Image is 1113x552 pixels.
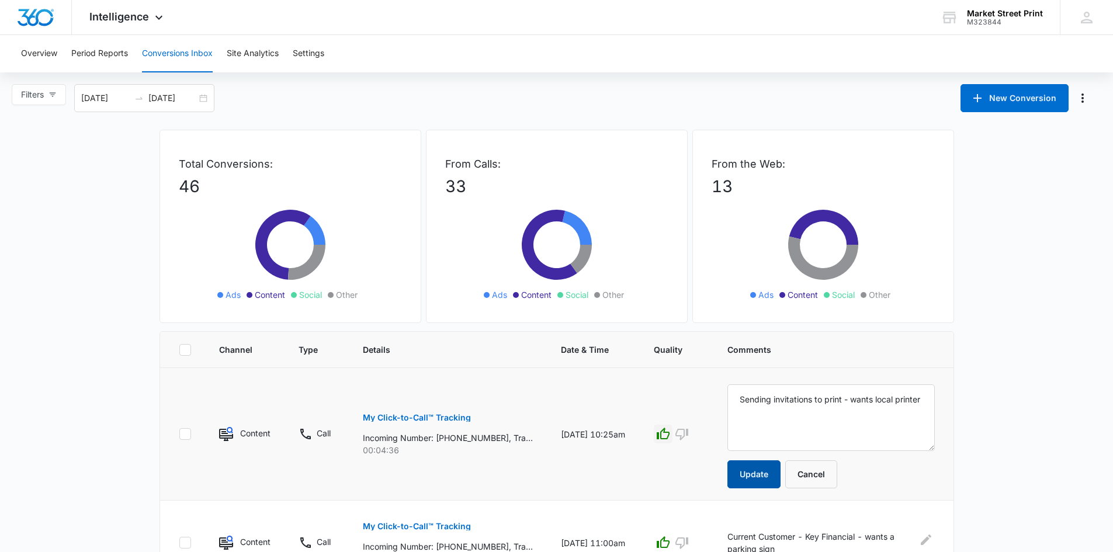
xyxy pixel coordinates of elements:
[227,35,279,72] button: Site Analytics
[21,35,57,72] button: Overview
[363,512,471,540] button: My Click-to-Call™ Tracking
[89,11,149,23] span: Intelligence
[299,289,322,301] span: Social
[299,343,318,356] span: Type
[363,522,471,530] p: My Click-to-Call™ Tracking
[226,289,241,301] span: Ads
[240,427,271,439] p: Content
[547,368,640,501] td: [DATE] 10:25am
[363,343,516,356] span: Details
[363,404,471,432] button: My Click-to-Call™ Tracking
[445,156,668,172] p: From Calls:
[363,432,533,444] p: Incoming Number: [PHONE_NUMBER], Tracking Number: [PHONE_NUMBER], Ring To: [PHONE_NUMBER], Caller...
[712,174,935,199] p: 13
[967,9,1043,18] div: account name
[134,93,144,103] span: to
[521,289,552,301] span: Content
[336,289,358,301] span: Other
[869,289,890,301] span: Other
[788,289,818,301] span: Content
[240,536,271,548] p: Content
[727,343,918,356] span: Comments
[134,93,144,103] span: swap-right
[961,84,1069,112] button: New Conversion
[255,289,285,301] span: Content
[363,444,533,456] p: 00:04:36
[142,35,213,72] button: Conversions Inbox
[712,156,935,172] p: From the Web:
[81,92,130,105] input: Start date
[363,414,471,422] p: My Click-to-Call™ Tracking
[967,18,1043,26] div: account id
[492,289,507,301] span: Ads
[148,92,197,105] input: End date
[727,460,781,488] button: Update
[654,343,682,356] span: Quality
[832,289,855,301] span: Social
[317,427,331,439] p: Call
[602,289,624,301] span: Other
[727,384,935,451] textarea: Sending invitations to print - wants local printer
[785,460,837,488] button: Cancel
[21,88,44,101] span: Filters
[179,156,402,172] p: Total Conversions:
[1073,89,1092,107] button: Manage Numbers
[12,84,66,105] button: Filters
[445,174,668,199] p: 33
[179,174,402,199] p: 46
[566,289,588,301] span: Social
[758,289,774,301] span: Ads
[219,343,254,356] span: Channel
[317,536,331,548] p: Call
[918,530,934,549] button: Edit Comments
[71,35,128,72] button: Period Reports
[293,35,324,72] button: Settings
[561,343,609,356] span: Date & Time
